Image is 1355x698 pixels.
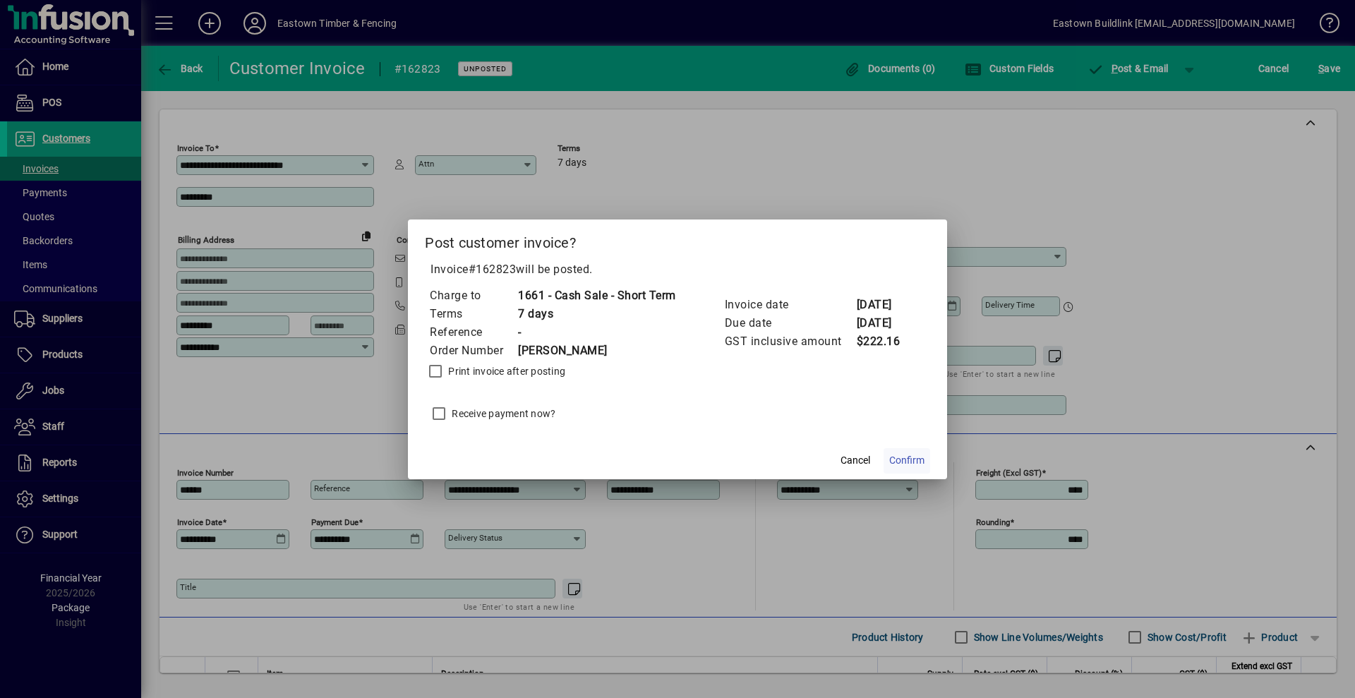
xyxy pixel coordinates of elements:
td: Charge to [429,287,517,305]
p: Invoice will be posted . [425,261,930,278]
label: Receive payment now? [449,407,555,421]
label: Print invoice after posting [445,364,565,378]
td: [PERSON_NAME] [517,342,676,360]
td: [DATE] [856,314,913,332]
td: GST inclusive amount [724,332,856,351]
td: [DATE] [856,296,913,314]
button: Cancel [833,448,878,474]
td: $222.16 [856,332,913,351]
td: Order Number [429,342,517,360]
h2: Post customer invoice? [408,219,947,260]
td: Terms [429,305,517,323]
td: Due date [724,314,856,332]
td: - [517,323,676,342]
td: Invoice date [724,296,856,314]
button: Confirm [884,448,930,474]
span: Cancel [841,453,870,468]
td: 7 days [517,305,676,323]
td: Reference [429,323,517,342]
td: 1661 - Cash Sale - Short Term [517,287,676,305]
span: Confirm [889,453,925,468]
span: #162823 [469,263,517,276]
